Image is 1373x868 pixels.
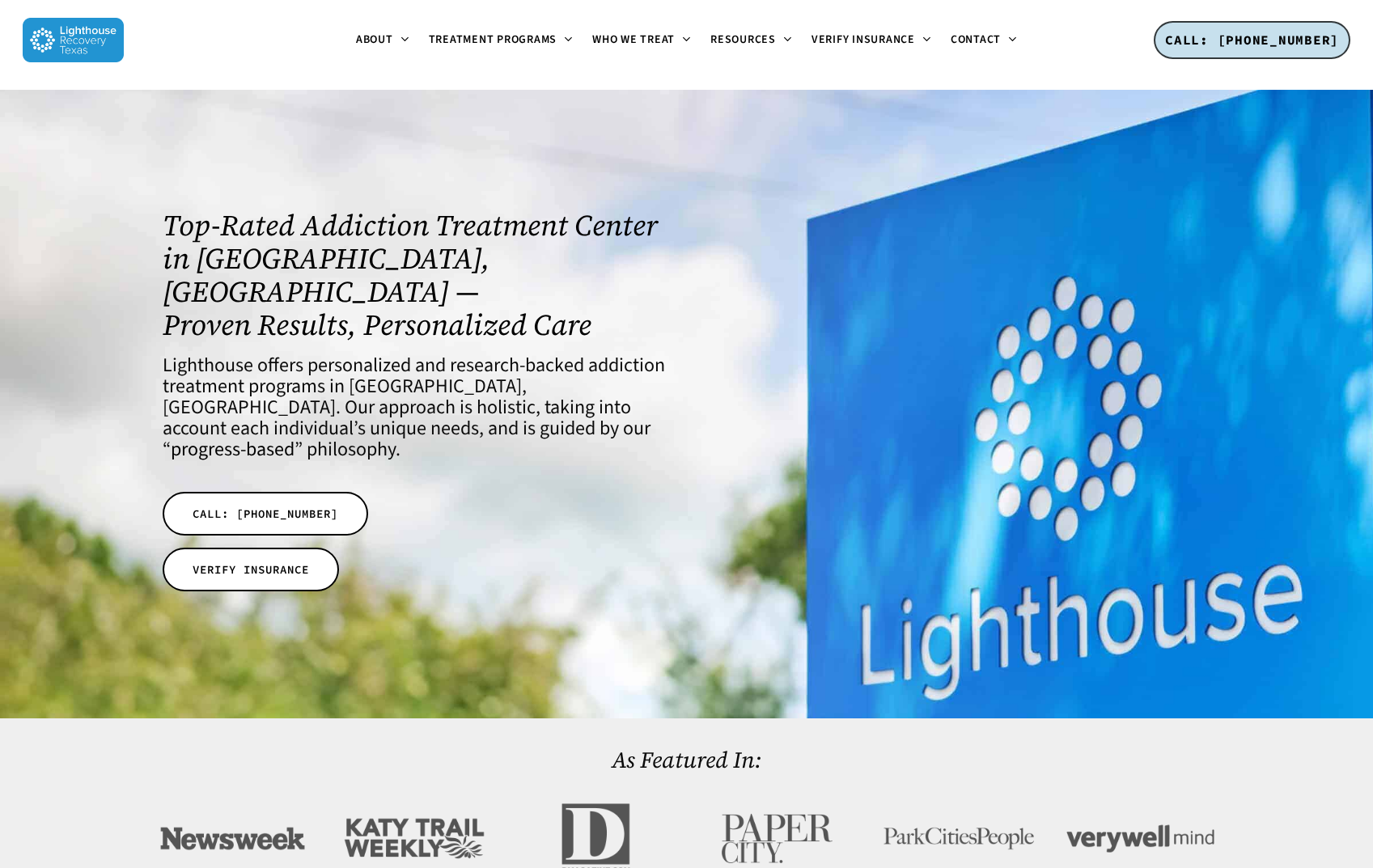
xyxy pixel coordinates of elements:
[193,506,338,522] span: CALL: [PHONE_NUMBER]
[802,34,941,47] a: Verify Insurance
[951,32,1001,48] span: Contact
[23,18,124,62] img: Lighthouse Recovery Texas
[1154,21,1350,60] a: CALL: [PHONE_NUMBER]
[701,34,802,47] a: Resources
[429,32,557,48] span: Treatment Programs
[812,32,915,48] span: Verify Insurance
[163,209,665,341] h1: Top-Rated Addiction Treatment Center in [GEOGRAPHIC_DATA], [GEOGRAPHIC_DATA] — Proven Results, Pe...
[612,744,761,775] a: As Featured In:
[171,435,295,464] a: progress-based
[163,548,339,591] a: VERIFY INSURANCE
[941,34,1027,47] a: Contact
[356,32,393,48] span: About
[163,492,368,536] a: CALL: [PHONE_NUMBER]
[1165,32,1339,48] span: CALL: [PHONE_NUMBER]
[592,32,675,48] span: Who We Treat
[193,561,309,578] span: VERIFY INSURANCE
[163,355,665,460] h4: Lighthouse offers personalized and research-backed addiction treatment programs in [GEOGRAPHIC_DA...
[583,34,701,47] a: Who We Treat
[419,34,583,47] a: Treatment Programs
[346,34,419,47] a: About
[710,32,776,48] span: Resources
